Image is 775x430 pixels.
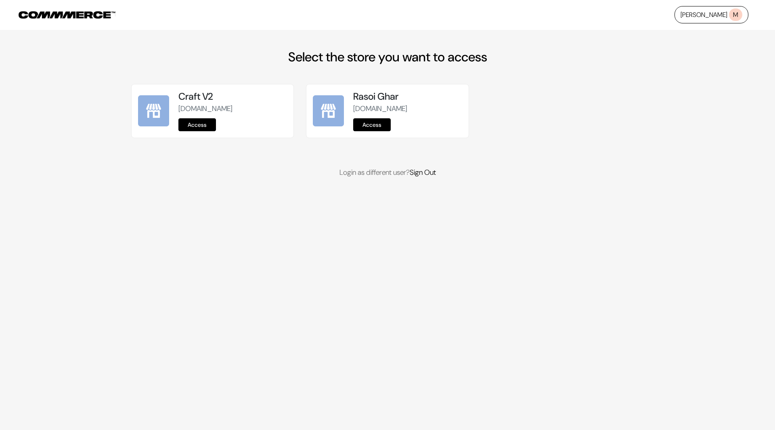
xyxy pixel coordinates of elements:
[178,103,287,114] p: [DOMAIN_NAME]
[353,103,462,114] p: [DOMAIN_NAME]
[353,118,391,131] a: Access
[674,6,748,23] a: [PERSON_NAME]M
[353,91,462,103] h5: Rasoi Ghar
[178,118,216,131] a: Access
[313,95,344,126] img: Rasoi Ghar
[410,168,436,177] a: Sign Out
[19,11,115,19] img: COMMMERCE
[131,49,644,65] h2: Select the store you want to access
[131,167,644,178] p: Login as different user?
[729,8,742,21] span: M
[178,91,287,103] h5: Craft V2
[138,95,169,126] img: Craft V2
